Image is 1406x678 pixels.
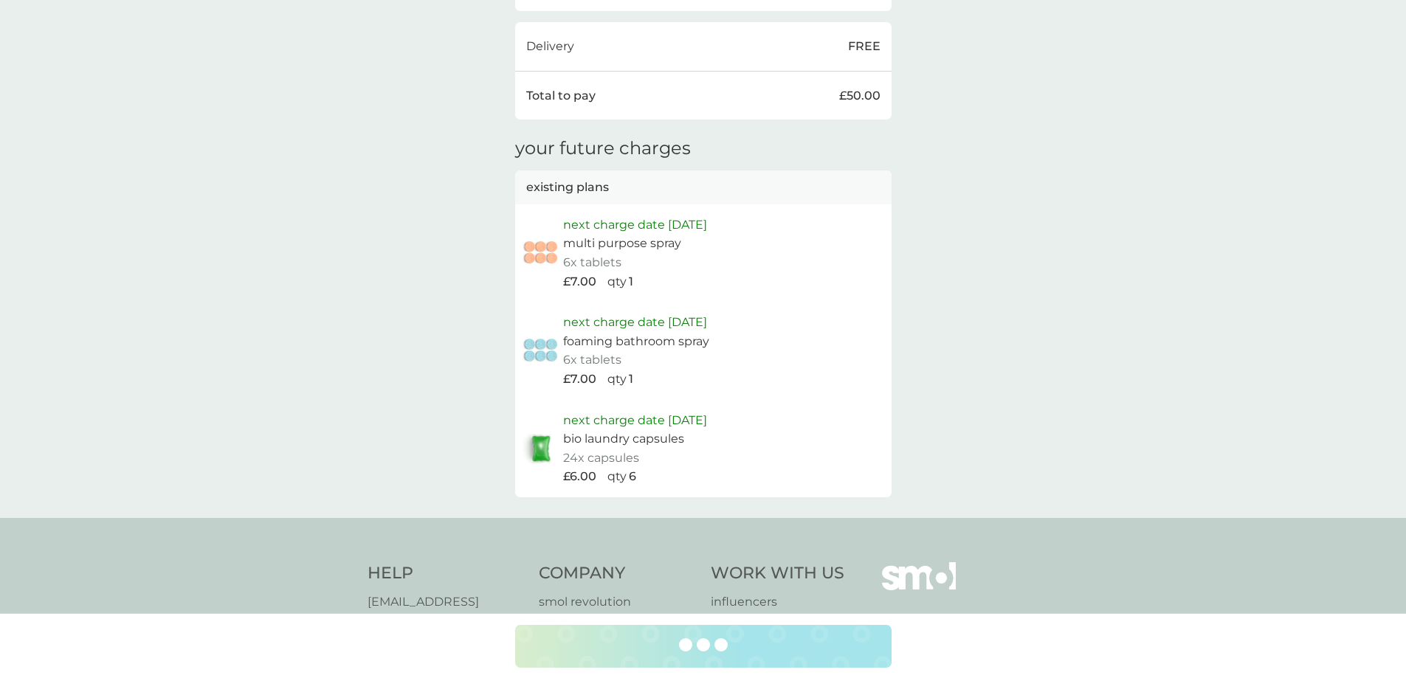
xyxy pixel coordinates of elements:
p: Delivery [526,37,574,56]
p: next charge date [DATE] [563,411,707,430]
p: 1 [629,272,633,291]
a: influencers [711,592,844,612]
p: qty [607,370,627,389]
p: qty [607,467,627,486]
a: smol revolution [539,592,696,612]
p: bio laundry capsules [563,429,684,449]
p: next charge date [DATE] [563,313,707,332]
p: 24x capsules [563,449,639,468]
p: foaming bathroom spray [563,332,709,351]
p: £6.00 [563,467,596,486]
p: existing plans [526,178,609,197]
p: Total to pay [526,86,596,105]
p: £50.00 [839,86,881,105]
p: 6x tablets [563,253,621,272]
p: qty [607,272,627,291]
img: smol [882,562,956,612]
p: 6x tablets [563,350,621,370]
p: next charge date [DATE] [563,215,707,235]
h4: Work With Us [711,562,844,585]
p: £7.00 [563,370,596,389]
p: FREE [848,37,881,56]
h4: Help [368,562,525,585]
p: multi purpose spray [563,234,681,253]
p: 6 [629,467,636,486]
p: 1 [629,370,633,389]
p: £7.00 [563,272,596,291]
a: [EMAIL_ADDRESS][DOMAIN_NAME] [368,592,525,630]
h3: your future charges [515,138,691,159]
h4: Company [539,562,696,585]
